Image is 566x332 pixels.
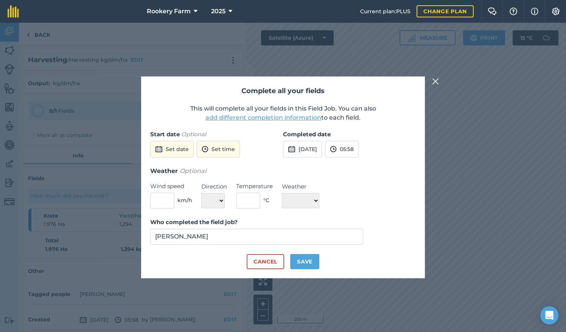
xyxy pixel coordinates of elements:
h2: Complete all your fields [150,86,416,97]
img: Two speech bubbles overlapping with the left bubble in the forefront [488,8,497,15]
img: A question mark icon [509,8,518,15]
label: Direction [201,182,227,191]
img: fieldmargin Logo [8,5,19,17]
img: A cog icon [551,8,560,15]
img: svg+xml;base64,PD94bWwgdmVyc2lvbj0iMS4wIiBlbmNvZGluZz0idXRmLTgiPz4KPCEtLSBHZW5lcmF0b3I6IEFkb2JlIE... [330,145,337,154]
button: add different completion information [205,113,321,122]
strong: Completed date [283,131,331,138]
span: Rookery Farm [147,7,191,16]
div: Open Intercom Messenger [540,306,558,324]
a: Change plan [417,5,474,17]
label: Wind speed [150,182,192,191]
img: svg+xml;base64,PD94bWwgdmVyc2lvbj0iMS4wIiBlbmNvZGluZz0idXRmLTgiPz4KPCEtLSBHZW5lcmF0b3I6IEFkb2JlIE... [202,145,208,154]
span: Current plan : PLUS [360,7,411,16]
button: Set date [150,141,194,157]
em: Optional [180,167,206,175]
p: This will complete all your fields in this Field Job. You can also to each field. [150,104,416,122]
h3: Weather [150,166,416,176]
label: Weather [282,182,319,191]
span: ° C [263,196,269,204]
em: Optional [181,131,206,138]
button: Set time [197,141,240,157]
img: svg+xml;base64,PD94bWwgdmVyc2lvbj0iMS4wIiBlbmNvZGluZz0idXRmLTgiPz4KPCEtLSBHZW5lcmF0b3I6IEFkb2JlIE... [288,145,295,154]
strong: Who completed the field job? [150,218,238,226]
img: svg+xml;base64,PD94bWwgdmVyc2lvbj0iMS4wIiBlbmNvZGluZz0idXRmLTgiPz4KPCEtLSBHZW5lcmF0b3I6IEFkb2JlIE... [155,145,163,154]
button: Cancel [247,254,284,269]
img: svg+xml;base64,PHN2ZyB4bWxucz0iaHR0cDovL3d3dy53My5vcmcvMjAwMC9zdmciIHdpZHRoPSIxNyIgaGVpZ2h0PSIxNy... [531,7,538,16]
span: km/h [177,196,192,204]
span: 2025 [211,7,225,16]
img: svg+xml;base64,PHN2ZyB4bWxucz0iaHR0cDovL3d3dy53My5vcmcvMjAwMC9zdmciIHdpZHRoPSIyMiIgaGVpZ2h0PSIzMC... [432,77,439,86]
label: Temperature [236,182,273,191]
button: 05:58 [325,141,359,157]
button: [DATE] [283,141,322,157]
button: Save [290,254,319,269]
strong: Start date [150,131,180,138]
